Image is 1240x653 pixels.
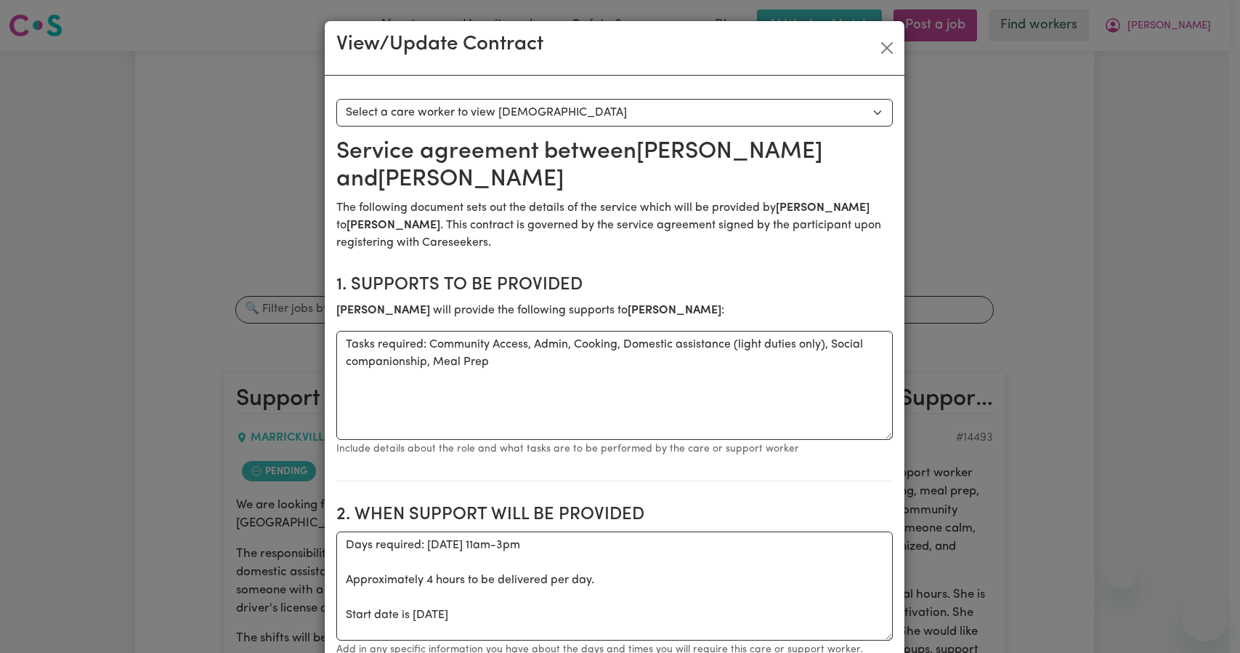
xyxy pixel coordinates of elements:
textarea: Days required: [DATE] 11am-3pm Approximately 4 hours to be delivered per day. Start date is [DATE] [336,532,893,641]
b: [PERSON_NAME] [336,305,433,316]
iframe: Button to launch messaging window [1182,595,1228,641]
button: Close [875,36,899,60]
h2: 1. Supports to be provided [336,275,893,296]
h3: View/Update Contract [336,33,543,57]
h2: 2. When support will be provided [336,505,893,526]
b: [PERSON_NAME] [628,305,721,316]
iframe: Close message [1106,560,1135,589]
b: [PERSON_NAME] [776,202,870,214]
textarea: Tasks required: Community Access, Admin, Cooking, Domestic assistance (light duties only), Social... [336,331,893,440]
b: [PERSON_NAME] [347,220,440,231]
p: The following document sets out the details of the service which will be provided by to . This co... [336,199,893,252]
p: will provide the following supports to : [336,302,893,319]
small: Include details about the role and what tasks are to be performed by the care or support worker [336,444,799,454]
h2: Service agreement between [PERSON_NAME] and [PERSON_NAME] [336,138,893,194]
